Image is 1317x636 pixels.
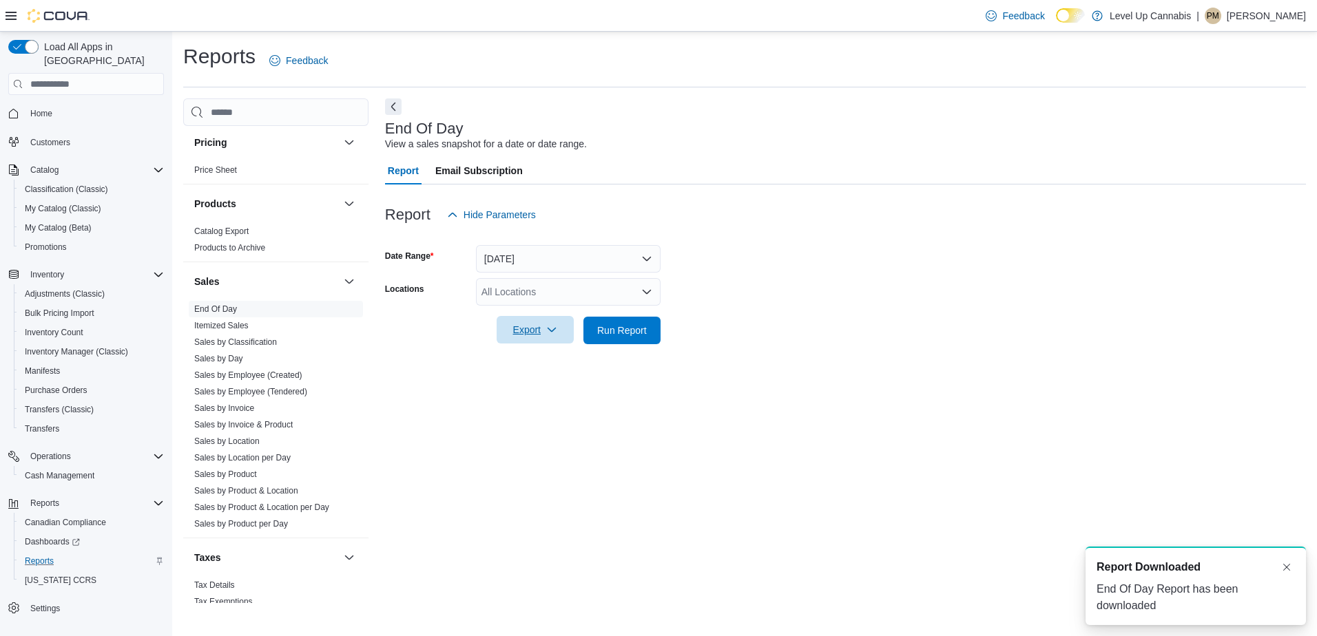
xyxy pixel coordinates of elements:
[183,43,256,70] h1: Reports
[194,596,253,607] span: Tax Exemptions
[194,403,254,414] span: Sales by Invoice
[19,343,164,360] span: Inventory Manager (Classic)
[194,518,288,529] span: Sales by Product per Day
[25,555,54,566] span: Reports
[3,494,169,513] button: Reports
[14,361,169,381] button: Manifests
[1097,581,1295,614] div: End Of Day Report has been downloaded
[19,324,89,341] a: Inventory Count
[183,162,369,184] div: Pricing
[183,577,369,615] div: Taxes
[25,105,58,122] a: Home
[19,286,110,302] a: Adjustments (Classic)
[30,603,60,614] span: Settings
[25,327,83,338] span: Inventory Count
[1097,559,1201,575] span: Report Downloaded
[264,47,333,74] a: Feedback
[25,448,76,465] button: Operations
[19,220,97,236] a: My Catalog (Beta)
[28,9,90,23] img: Cova
[14,400,169,419] button: Transfers (Classic)
[442,201,541,229] button: Hide Parameters
[194,165,237,175] a: Price Sheet
[388,157,419,184] span: Report
[194,370,302,380] a: Sales by Employee (Created)
[25,222,92,233] span: My Catalog (Beta)
[25,288,105,299] span: Adjustments (Classic)
[3,160,169,180] button: Catalog
[194,136,227,149] h3: Pricing
[194,136,338,149] button: Pricing
[25,385,87,396] span: Purchase Orders
[19,363,65,379] a: Manifests
[19,305,100,321] a: Bulk Pricing Import
[194,321,249,330] a: Itemized Sales
[14,381,169,400] button: Purchase Orders
[194,337,277,347] a: Sales by Classification
[194,469,257,479] a: Sales by Product
[19,572,164,589] span: Washington CCRS
[30,108,52,119] span: Home
[194,275,220,288] h3: Sales
[3,265,169,284] button: Inventory
[194,337,277,348] span: Sales by Classification
[194,486,298,496] a: Sales by Product & Location
[19,572,102,589] a: [US_STATE] CCRS
[641,286,652,297] button: Open list of options
[1056,8,1085,23] input: Dark Mode
[19,200,107,217] a: My Catalog (Classic)
[194,165,237,176] span: Price Sheet
[194,452,291,463] span: Sales by Location per Day
[25,184,108,195] span: Classification (Classic)
[194,242,265,253] span: Products to Archive
[25,162,64,178] button: Catalog
[25,536,80,547] span: Dashboards
[30,165,59,176] span: Catalog
[183,223,369,262] div: Products
[19,305,164,321] span: Bulk Pricing Import
[194,387,307,396] a: Sales by Employee (Tendered)
[194,197,236,211] h3: Products
[19,421,65,437] a: Transfers
[19,553,164,569] span: Reports
[14,419,169,438] button: Transfers
[25,162,164,178] span: Catalog
[505,316,566,343] span: Export
[19,343,134,360] a: Inventory Manager (Classic)
[435,157,523,184] span: Email Subscription
[476,245,661,273] button: [DATE]
[194,580,235,590] a: Tax Details
[194,386,307,397] span: Sales by Employee (Tendered)
[385,98,402,115] button: Next
[341,549,357,566] button: Taxes
[25,203,101,214] span: My Catalog (Classic)
[194,436,260,447] span: Sales by Location
[194,502,329,512] a: Sales by Product & Location per Day
[19,553,59,569] a: Reports
[194,469,257,480] span: Sales by Product
[1207,8,1219,24] span: PM
[194,304,237,314] a: End Of Day
[19,181,164,198] span: Classification (Classic)
[194,226,249,236] a: Catalog Export
[19,286,164,302] span: Adjustments (Classic)
[286,54,328,67] span: Feedback
[19,533,85,550] a: Dashboards
[14,571,169,590] button: [US_STATE] CCRS
[19,382,93,399] a: Purchase Orders
[194,419,293,430] span: Sales by Invoice & Product
[39,40,164,67] span: Load All Apps in [GEOGRAPHIC_DATA]
[1227,8,1306,24] p: [PERSON_NAME]
[19,239,72,255] a: Promotions
[25,495,65,511] button: Reports
[194,580,235,591] span: Tax Details
[25,266,70,283] button: Inventory
[194,403,254,413] a: Sales by Invoice
[194,226,249,237] span: Catalog Export
[25,517,106,528] span: Canadian Compliance
[385,251,434,262] label: Date Range
[25,105,164,122] span: Home
[194,304,237,315] span: End Of Day
[194,485,298,496] span: Sales by Product & Location
[1097,559,1295,575] div: Notification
